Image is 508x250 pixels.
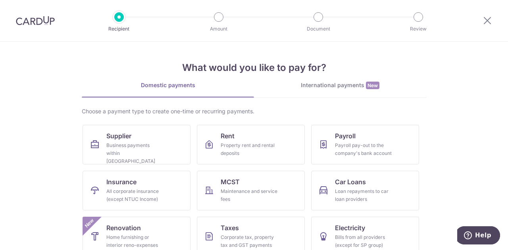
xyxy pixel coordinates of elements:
[83,217,96,230] span: New
[335,187,392,203] div: Loan repayments to car loan providers
[197,171,305,210] a: MCSTMaintenance and service fees
[311,171,419,210] a: Car LoansLoan repayments to car loan providers
[18,6,34,13] span: Help
[457,226,500,246] iframe: Opens a widget where you can find more information
[106,177,137,187] span: Insurance
[106,233,164,249] div: Home furnishing or interior reno-expenses
[311,125,419,164] a: PayrollPayroll pay-out to the company's bank account
[289,25,348,33] p: Document
[106,223,141,233] span: Renovation
[82,107,426,115] div: Choose a payment type to create one-time or recurring payments.
[335,233,392,249] div: Bills from all providers (except for SP group)
[335,131,356,141] span: Payroll
[221,177,240,187] span: MCST
[82,61,426,75] h4: What would you like to pay for?
[82,81,254,89] div: Domestic payments
[389,25,448,33] p: Review
[221,187,278,203] div: Maintenance and service fees
[221,131,235,141] span: Rent
[221,233,278,249] div: Corporate tax, property tax and GST payments
[106,131,131,141] span: Supplier
[90,25,148,33] p: Recipient
[221,223,239,233] span: Taxes
[106,141,164,165] div: Business payments within [GEOGRAPHIC_DATA]
[221,141,278,157] div: Property rent and rental deposits
[335,141,392,157] div: Payroll pay-out to the company's bank account
[189,25,248,33] p: Amount
[83,171,190,210] a: InsuranceAll corporate insurance (except NTUC Income)
[335,177,366,187] span: Car Loans
[83,125,190,164] a: SupplierBusiness payments within [GEOGRAPHIC_DATA]
[197,125,305,164] a: RentProperty rent and rental deposits
[16,16,55,25] img: CardUp
[335,223,365,233] span: Electricity
[106,187,164,203] div: All corporate insurance (except NTUC Income)
[366,82,379,89] span: New
[254,81,426,90] div: International payments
